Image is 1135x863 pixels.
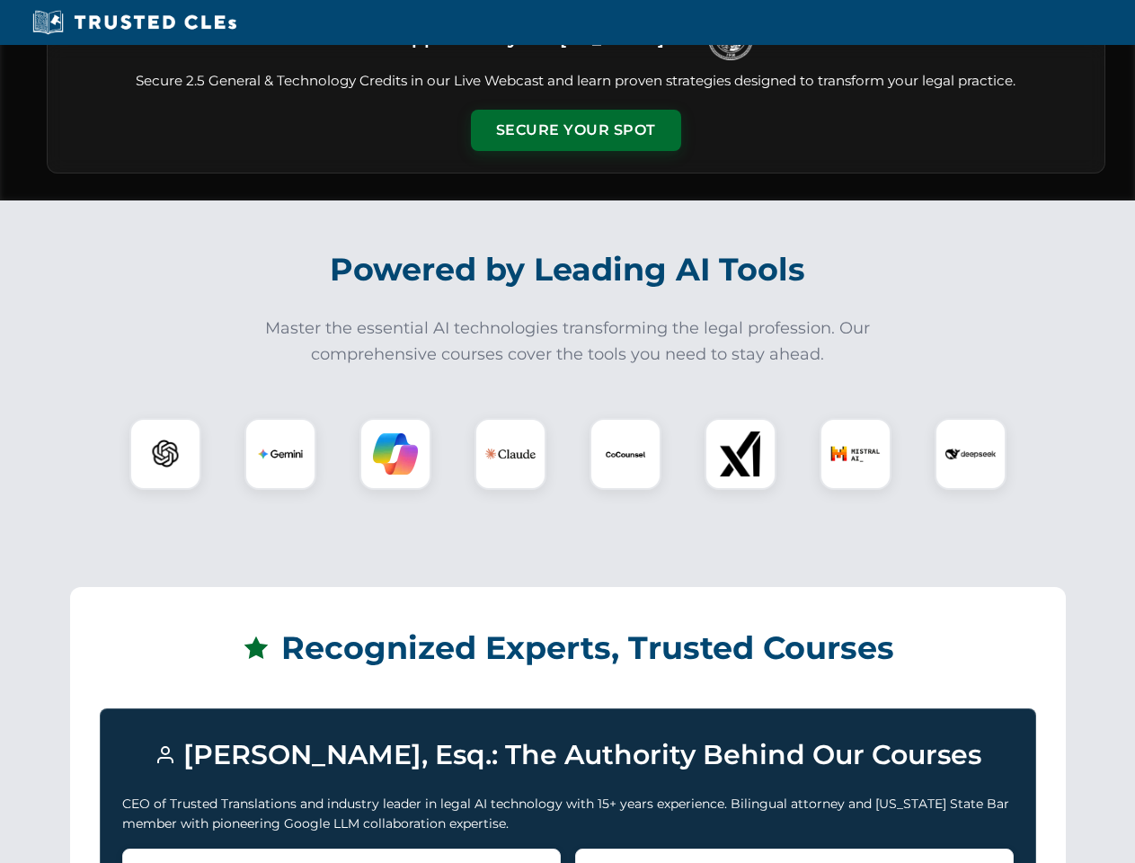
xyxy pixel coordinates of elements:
[471,110,681,151] button: Secure Your Spot
[129,418,201,490] div: ChatGPT
[122,731,1014,779] h3: [PERSON_NAME], Esq.: The Authority Behind Our Courses
[935,418,1006,490] div: DeepSeek
[485,429,536,479] img: Claude Logo
[69,71,1083,92] p: Secure 2.5 General & Technology Credits in our Live Webcast and learn proven strategies designed ...
[27,9,242,36] img: Trusted CLEs
[945,429,996,479] img: DeepSeek Logo
[603,431,648,476] img: CoCounsel Logo
[139,428,191,480] img: ChatGPT Logo
[100,617,1036,680] h2: Recognized Experts, Trusted Courses
[359,418,431,490] div: Copilot
[590,418,661,490] div: CoCounsel
[122,794,1014,834] p: CEO of Trusted Translations and industry leader in legal AI technology with 15+ years experience....
[244,418,316,490] div: Gemini
[258,431,303,476] img: Gemini Logo
[820,418,891,490] div: Mistral AI
[718,431,763,476] img: xAI Logo
[253,316,882,368] p: Master the essential AI technologies transforming the legal profession. Our comprehensive courses...
[830,429,881,479] img: Mistral AI Logo
[474,418,546,490] div: Claude
[705,418,776,490] div: xAI
[373,431,418,476] img: Copilot Logo
[70,238,1066,301] h2: Powered by Leading AI Tools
